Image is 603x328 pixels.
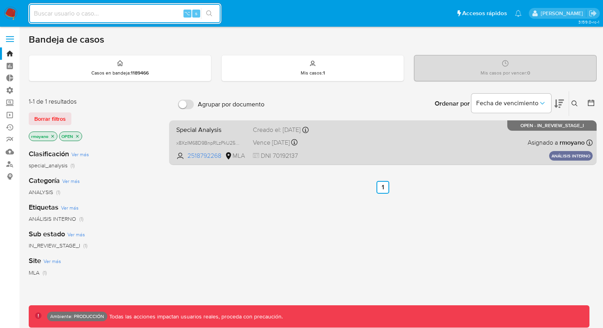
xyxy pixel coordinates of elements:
p: Todas las acciones impactan usuarios reales, proceda con precaución. [107,313,283,320]
button: search-icon [201,8,217,19]
a: Notificaciones [515,10,522,17]
span: Accesos rápidos [462,9,507,18]
p: Ambiente: PRODUCCIÓN [50,315,104,318]
span: s [195,10,197,17]
a: Salir [589,9,597,18]
p: rodrigo.moyano@mercadolibre.com [541,10,586,17]
span: ⌥ [184,10,190,17]
input: Buscar usuario o caso... [29,8,221,19]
